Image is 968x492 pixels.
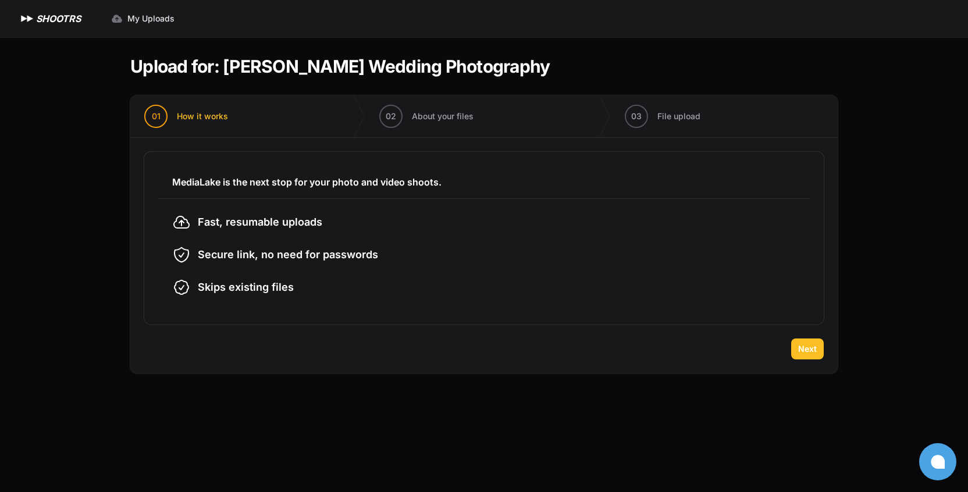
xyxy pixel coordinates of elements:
[198,247,378,263] span: Secure link, no need for passwords
[365,95,487,137] button: 02 About your files
[198,214,322,230] span: Fast, resumable uploads
[36,12,81,26] h1: SHOOTRS
[657,110,700,122] span: File upload
[19,12,81,26] a: SHOOTRS SHOOTRS
[791,338,824,359] button: Next
[127,13,175,24] span: My Uploads
[19,12,36,26] img: SHOOTRS
[386,110,396,122] span: 02
[198,279,294,295] span: Skips existing files
[130,56,550,77] h1: Upload for: [PERSON_NAME] Wedding Photography
[177,110,228,122] span: How it works
[104,8,181,29] a: My Uploads
[412,110,474,122] span: About your files
[798,343,817,355] span: Next
[152,110,161,122] span: 01
[172,175,796,189] h3: MediaLake is the next stop for your photo and video shoots.
[611,95,714,137] button: 03 File upload
[919,443,956,480] button: Open chat window
[631,110,642,122] span: 03
[130,95,242,137] button: 01 How it works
